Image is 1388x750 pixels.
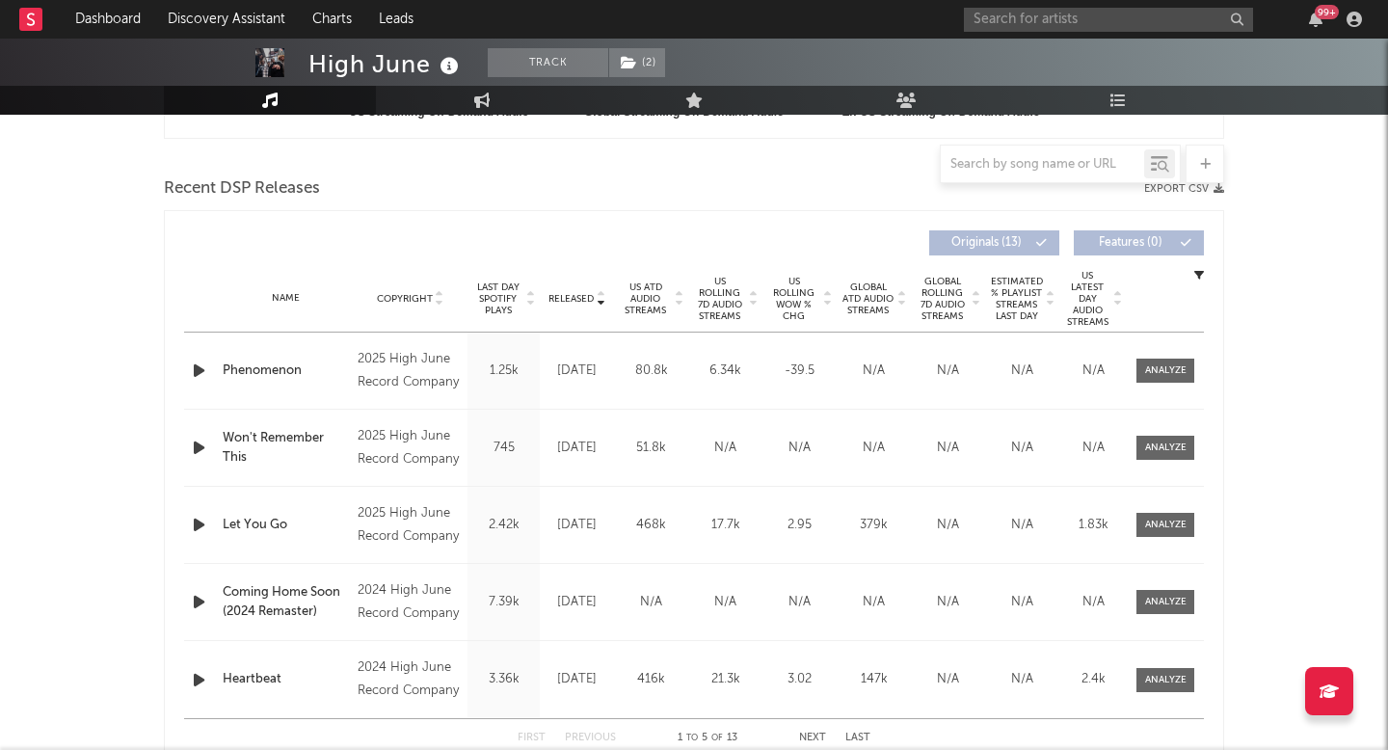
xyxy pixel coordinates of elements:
div: N/A [916,593,980,612]
a: Won't Remember This [223,429,348,467]
div: N/A [693,439,758,458]
span: Global Rolling 7D Audio Streams [916,276,969,322]
div: N/A [916,362,980,381]
span: Global ATD Audio Streams [841,281,894,316]
div: [DATE] [545,670,609,689]
div: N/A [990,362,1054,381]
button: Export CSV [1144,183,1224,195]
div: 147k [841,670,906,689]
div: N/A [916,670,980,689]
div: 3.02 [767,670,832,689]
div: [DATE] [545,516,609,535]
div: High June [308,48,464,80]
input: Search by song name or URL [941,157,1144,173]
div: 2025 High June Record Company [358,502,463,549]
div: N/A [841,593,906,612]
div: [DATE] [545,593,609,612]
div: N/A [916,516,980,535]
div: N/A [767,439,832,458]
div: 2.42k [472,516,535,535]
div: 7.39k [472,593,535,612]
div: N/A [990,593,1054,612]
div: 2024 High June Record Company [358,656,463,703]
div: 80.8k [619,362,683,381]
span: Recent DSP Releases [164,177,320,201]
button: First [518,733,546,743]
input: Search for artists [964,8,1253,32]
div: 51.8k [619,439,683,458]
div: 99 + [1315,5,1339,19]
button: 99+ [1309,12,1322,27]
div: N/A [767,593,832,612]
span: Originals ( 13 ) [942,237,1030,249]
button: Originals(13) [929,230,1059,255]
div: 2025 High June Record Company [358,425,463,471]
div: N/A [693,593,758,612]
span: US Latest Day Audio Streams [1064,270,1110,328]
div: 2025 High June Record Company [358,348,463,394]
div: [DATE] [545,439,609,458]
div: N/A [1064,362,1122,381]
div: 3.36k [472,670,535,689]
div: 468k [619,516,683,535]
div: 379k [841,516,906,535]
div: N/A [841,439,906,458]
div: N/A [916,439,980,458]
span: Released [548,293,594,305]
div: 6.34k [693,362,758,381]
div: N/A [990,439,1054,458]
span: Features ( 0 ) [1086,237,1175,249]
div: N/A [990,516,1054,535]
div: 2.95 [767,516,832,535]
button: Next [799,733,826,743]
span: Estimated % Playlist Streams Last Day [990,276,1043,322]
div: 1.25k [472,362,535,381]
div: 17.7k [693,516,758,535]
span: US ATD Audio Streams [619,281,672,316]
span: US Rolling 7D Audio Streams [693,276,746,322]
button: Track [488,48,608,77]
button: Features(0) [1074,230,1204,255]
div: 21.3k [693,670,758,689]
div: Name [223,291,348,306]
div: 2024 High June Record Company [358,579,463,626]
div: 2.4k [1064,670,1122,689]
div: 1.83k [1064,516,1122,535]
div: 745 [472,439,535,458]
div: 416k [619,670,683,689]
span: Last Day Spotify Plays [472,281,523,316]
div: [DATE] [545,362,609,381]
a: Phenomenon [223,362,348,381]
div: N/A [990,670,1054,689]
a: Coming Home Soon (2024 Remaster) [223,583,348,621]
div: N/A [1064,439,1122,458]
div: -39.5 [767,362,832,381]
div: N/A [841,362,906,381]
div: N/A [1064,593,1122,612]
span: to [686,734,698,742]
a: Let You Go [223,516,348,535]
span: ( 2 ) [608,48,666,77]
div: N/A [619,593,683,612]
span: US Rolling WoW % Chg [767,276,820,322]
div: 1 5 13 [654,727,761,750]
button: Last [845,733,870,743]
span: Copyright [377,293,433,305]
a: Heartbeat [223,670,348,689]
span: of [711,734,723,742]
button: (2) [609,48,665,77]
button: Previous [565,733,616,743]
